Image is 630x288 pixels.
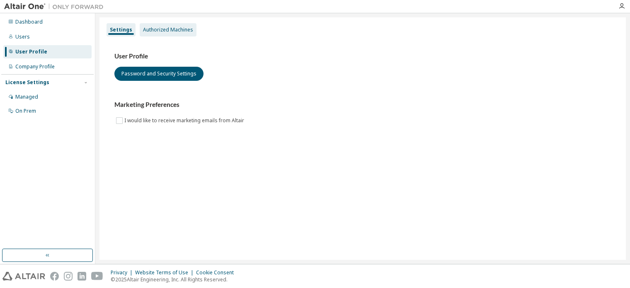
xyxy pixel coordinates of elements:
div: User Profile [15,48,47,55]
p: © 2025 Altair Engineering, Inc. All Rights Reserved. [111,276,239,283]
div: Authorized Machines [143,27,193,33]
div: On Prem [15,108,36,114]
img: linkedin.svg [78,272,86,281]
div: Users [15,34,30,40]
img: facebook.svg [50,272,59,281]
div: Cookie Consent [196,269,239,276]
div: Company Profile [15,63,55,70]
div: Settings [110,27,132,33]
div: Privacy [111,269,135,276]
div: Dashboard [15,19,43,25]
label: I would like to receive marketing emails from Altair [124,116,246,126]
h3: Marketing Preferences [114,101,611,109]
img: Altair One [4,2,108,11]
button: Password and Security Settings [114,67,204,81]
div: Managed [15,94,38,100]
img: youtube.svg [91,272,103,281]
h3: User Profile [114,52,611,61]
img: instagram.svg [64,272,73,281]
div: Website Terms of Use [135,269,196,276]
img: altair_logo.svg [2,272,45,281]
div: License Settings [5,79,49,86]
